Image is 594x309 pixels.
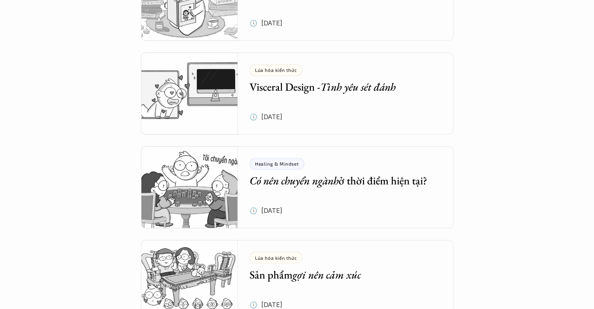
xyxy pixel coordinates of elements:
p: Lúa hóa kiến thức [255,255,297,260]
p: 🕔 [DATE] [250,17,282,29]
h5: Sản phẩm [250,267,430,281]
p: Lúa hóa kiến thức [255,67,297,73]
p: Healing & Mindset [255,161,299,166]
p: 🕔 [DATE] [250,111,282,123]
p: 🕔 [DATE] [250,205,282,216]
em: gợi nên cảm xúc [293,267,361,281]
em: Có nên chuyển ngành [250,173,339,188]
a: Lúa hóa kiến thứcVisceral Design -Tình yêu sét đánh🕔 [DATE] [141,52,453,134]
a: Healing & MindsetCó nên chuyển ngànhở thời điểm hiện tại?🕔 [DATE] [141,146,453,228]
h5: Visceral Design - [250,80,430,94]
em: Tình yêu sét đánh [320,80,396,94]
h5: ở thời điểm hiện tại? [250,173,430,188]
